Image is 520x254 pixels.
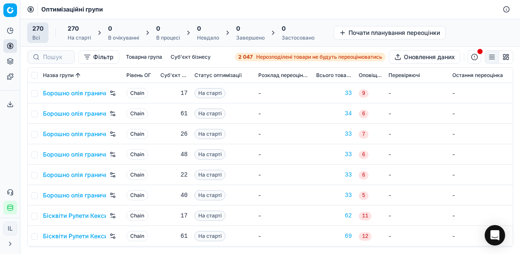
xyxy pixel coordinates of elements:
[385,185,449,205] td: -
[385,165,449,185] td: -
[194,149,226,160] span: На старті
[316,109,352,118] a: 34
[316,89,352,97] a: 33
[32,34,43,41] div: Всі
[359,151,369,159] span: 6
[194,129,226,139] span: На старті
[194,211,226,221] span: На старті
[126,129,148,139] span: Chain
[126,211,148,221] span: Chain
[385,144,449,165] td: -
[43,109,106,118] a: Борошно олія гранична націнка, Кластер 2
[449,185,513,205] td: -
[156,24,160,33] span: 0
[78,50,119,64] button: Фільтр
[43,53,69,61] input: Пошук
[359,130,369,139] span: 7
[359,191,369,200] span: 5
[160,232,188,240] div: 61
[160,150,188,159] div: 48
[449,83,513,103] td: -
[156,34,180,41] div: В процесі
[41,5,103,14] span: Оптимізаційні групи
[74,71,82,80] button: Sorted by Назва групи ascending
[255,205,313,226] td: -
[160,89,188,97] div: 17
[255,124,313,144] td: -
[160,130,188,138] div: 26
[282,34,314,41] div: Застосовано
[160,211,188,220] div: 17
[449,165,513,185] td: -
[255,144,313,165] td: -
[359,89,369,98] span: 9
[452,72,503,79] span: Остання переоцінка
[197,34,219,41] div: Невдало
[236,24,240,33] span: 0
[4,222,17,235] span: IL
[359,212,371,220] span: 11
[255,103,313,124] td: -
[316,130,352,138] a: 33
[238,54,253,60] strong: 2 047
[359,110,369,118] span: 6
[359,171,369,180] span: 6
[197,24,201,33] span: 0
[255,83,313,103] td: -
[359,232,371,241] span: 12
[449,205,513,226] td: -
[255,185,313,205] td: -
[449,124,513,144] td: -
[255,226,313,246] td: -
[126,170,148,180] span: Chain
[160,109,188,118] div: 61
[316,232,352,240] a: 69
[41,5,103,14] nav: breadcrumb
[316,150,352,159] a: 33
[334,26,446,40] button: Почати планування переоцінки
[385,226,449,246] td: -
[108,24,112,33] span: 0
[160,171,188,179] div: 22
[258,72,309,79] span: Розклад переоцінювання
[316,72,352,79] span: Всього товарів
[389,72,420,79] span: Перевіряючі
[194,170,226,180] span: На старті
[235,53,386,61] a: 2 047Нерозподілені товари не будуть переоцінюватись
[316,211,352,220] a: 62
[43,191,106,200] a: Борошно олія гранична націнка, Кластер 6
[449,103,513,124] td: -
[194,108,226,119] span: На старті
[43,130,106,138] a: Борошно олія гранична націнка, Кластер 3
[316,191,352,200] a: 33
[68,24,79,33] span: 270
[160,72,188,79] span: Суб'єкт бізнесу
[255,165,313,185] td: -
[32,24,43,33] span: 270
[43,72,74,79] span: Назва групи
[449,144,513,165] td: -
[123,52,166,62] button: Товарна група
[108,34,139,41] div: В очікуванні
[160,191,188,200] div: 40
[126,231,148,241] span: Chain
[43,89,106,97] a: Борошно олія гранична націнка, Кластер 1
[43,211,106,220] a: Бісквіти Рулети Кекси, Кластер 1
[385,83,449,103] td: -
[126,72,151,79] span: Рівень OГ
[449,226,513,246] td: -
[282,24,286,33] span: 0
[194,72,242,79] span: Статус оптимізації
[43,171,106,179] a: Борошно олія гранична націнка, Кластер 5
[126,88,148,98] span: Chain
[43,150,106,159] a: Борошно олія гранична націнка, Кластер 4
[194,231,226,241] span: На старті
[256,54,382,60] span: Нерозподілені товари не будуть переоцінюватись
[126,190,148,200] span: Chain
